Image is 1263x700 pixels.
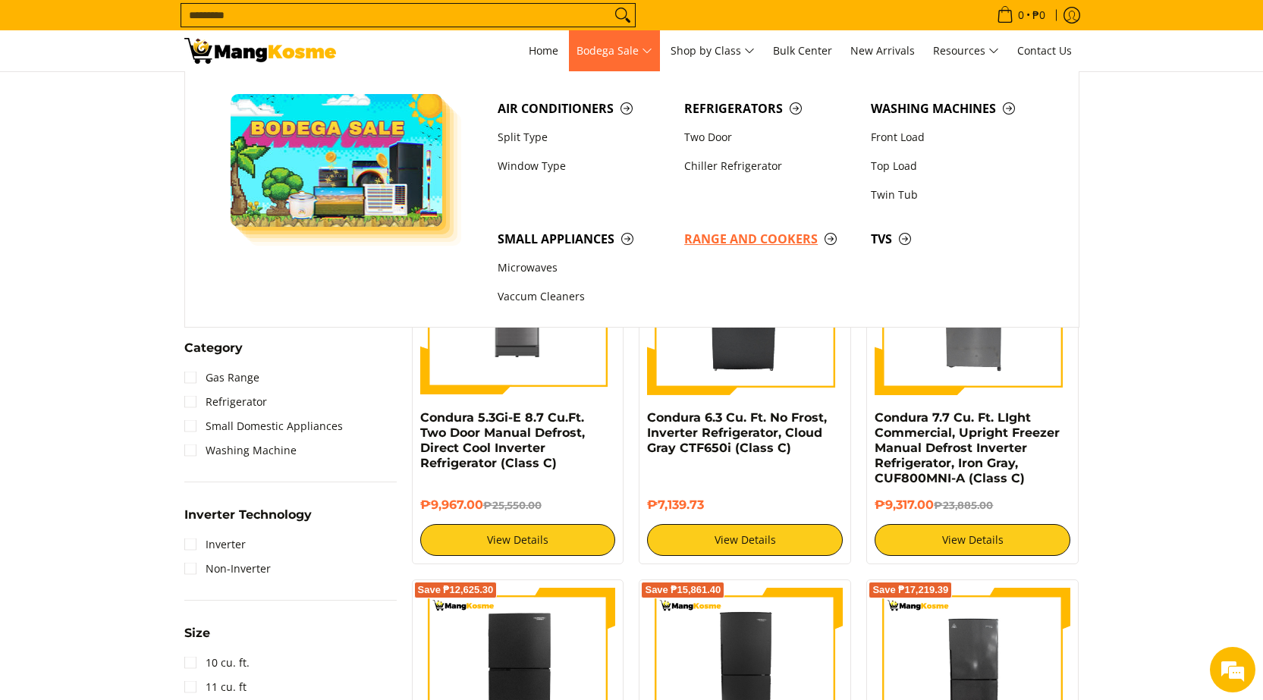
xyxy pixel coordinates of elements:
[663,30,762,71] a: Shop by Class
[647,524,843,556] a: View Details
[875,410,1060,485] a: Condura 7.7 Cu. Ft. LIght Commercial, Upright Freezer Manual Defrost Inverter Refrigerator, Iron ...
[863,224,1050,253] a: TVs
[872,585,948,595] span: Save ₱17,219.39
[521,30,566,71] a: Home
[184,509,312,532] summary: Open
[773,43,832,58] span: Bulk Center
[647,410,827,455] a: Condura 6.3 Cu. Ft. No Frost, Inverter Refrigerator, Cloud Gray CTF650i (Class C)
[8,414,289,467] textarea: Type your message and hit 'Enter'
[863,94,1050,123] a: Washing Machines
[645,585,721,595] span: Save ₱15,861.40
[184,557,271,581] a: Non-Inverter
[863,152,1050,180] a: Top Load
[79,85,255,105] div: Chat with us now
[490,123,677,152] a: Split Type
[577,42,652,61] span: Bodega Sale
[231,94,443,227] img: Bodega Sale
[671,42,755,61] span: Shop by Class
[933,42,999,61] span: Resources
[1030,10,1048,20] span: ₱0
[184,366,259,390] a: Gas Range
[875,498,1070,513] h6: ₱9,317.00
[184,342,243,366] summary: Open
[184,627,210,639] span: Size
[483,499,542,511] del: ₱25,550.00
[420,524,616,556] a: View Details
[249,8,285,44] div: Minimize live chat window
[684,99,856,118] span: Refrigerators
[418,585,494,595] span: Save ₱12,625.30
[184,532,246,557] a: Inverter
[184,651,250,675] a: 10 cu. ft.
[490,224,677,253] a: Small Appliances
[684,230,856,249] span: Range and Cookers
[184,627,210,651] summary: Open
[184,675,247,699] a: 11 cu. ft
[184,390,267,414] a: Refrigerator
[184,38,336,64] img: Class C Home &amp; Business Appliances: Up to 70% Off l Mang Kosme
[677,94,863,123] a: Refrigerators
[611,4,635,27] button: Search
[647,498,843,513] h6: ₱7,139.73
[875,524,1070,556] a: View Details
[529,43,558,58] span: Home
[569,30,660,71] a: Bodega Sale
[765,30,840,71] a: Bulk Center
[88,191,209,344] span: We're online!
[1016,10,1026,20] span: 0
[863,123,1050,152] a: Front Load
[677,123,863,152] a: Two Door
[871,99,1042,118] span: Washing Machines
[184,342,243,354] span: Category
[1017,43,1072,58] span: Contact Us
[490,283,677,312] a: Vaccum Cleaners
[934,499,993,511] del: ₱23,885.00
[184,414,343,438] a: Small Domestic Appliances
[184,438,297,463] a: Washing Machine
[992,7,1050,24] span: •
[843,30,922,71] a: New Arrivals
[850,43,915,58] span: New Arrivals
[420,498,616,513] h6: ₱9,967.00
[351,30,1079,71] nav: Main Menu
[498,230,669,249] span: Small Appliances
[420,410,585,470] a: Condura 5.3Gi-E 8.7 Cu.Ft. Two Door Manual Defrost, Direct Cool Inverter Refrigerator (Class C)
[925,30,1007,71] a: Resources
[490,94,677,123] a: Air Conditioners
[498,99,669,118] span: Air Conditioners
[677,152,863,180] a: Chiller Refrigerator
[1010,30,1079,71] a: Contact Us
[677,224,863,253] a: Range and Cookers
[184,509,312,521] span: Inverter Technology
[490,152,677,180] a: Window Type
[871,230,1042,249] span: TVs
[490,254,677,283] a: Microwaves
[863,180,1050,209] a: Twin Tub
